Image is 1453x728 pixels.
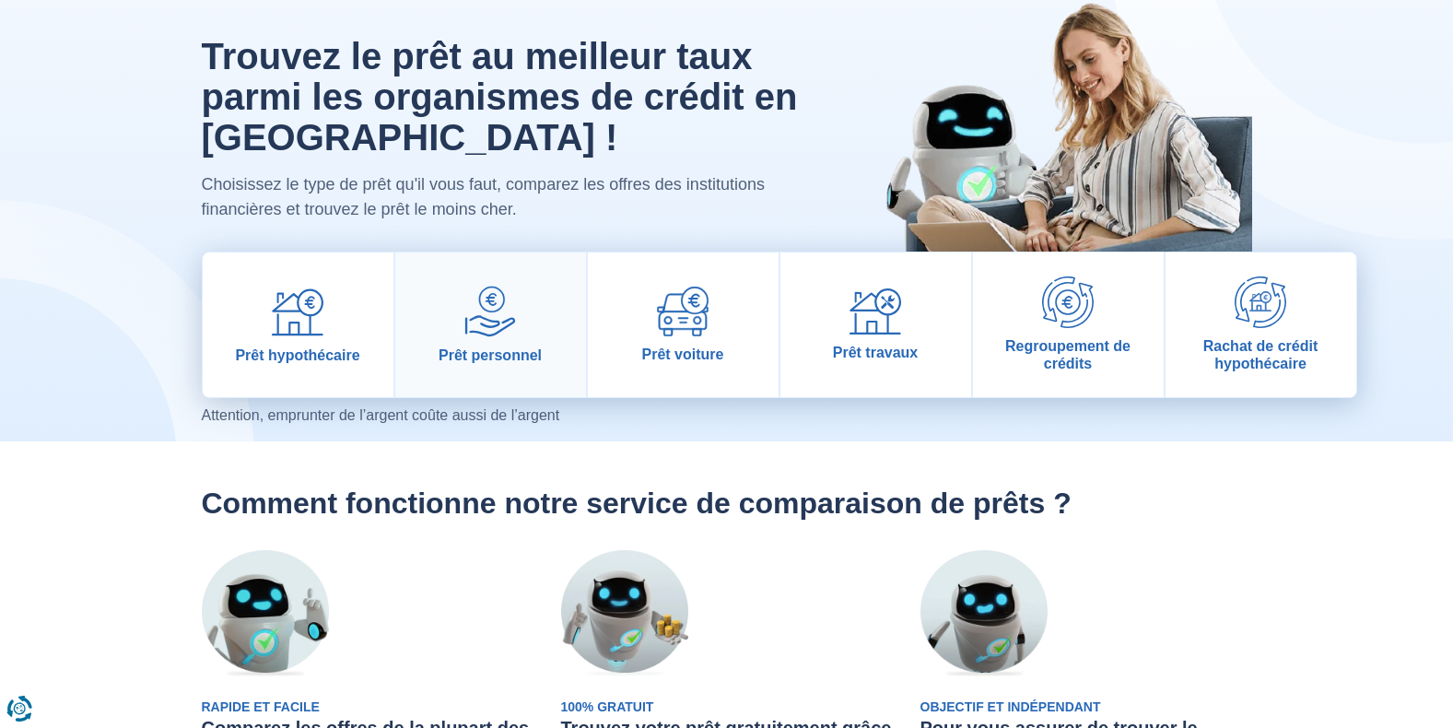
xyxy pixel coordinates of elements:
img: Prêt hypothécaire [272,286,323,337]
span: 100% Gratuit [561,699,654,714]
img: Rapide et Facile [202,550,329,677]
a: Prêt travaux [780,252,971,397]
img: Prêt voiture [657,287,709,336]
img: Objectif et Indépendant [920,550,1048,677]
img: Rachat de crédit hypothécaire [1235,276,1286,328]
h2: Comment fonctionne notre service de comparaison de prêts ? [202,486,1252,521]
p: Choisissez le type de prêt qu'il vous faut, comparez les offres des institutions financières et t... [202,172,803,222]
span: Objectif et Indépendant [920,699,1101,714]
a: Rachat de crédit hypothécaire [1166,252,1356,397]
a: Prêt personnel [395,252,586,397]
img: 100% Gratuit [561,550,688,677]
span: Prêt voiture [642,346,724,363]
span: Prêt personnel [439,346,542,364]
h1: Trouvez le prêt au meilleur taux parmi les organismes de crédit en [GEOGRAPHIC_DATA] ! [202,36,803,158]
a: Regroupement de crédits [973,252,1164,397]
img: Regroupement de crédits [1042,276,1094,328]
span: Rapide et Facile [202,699,320,714]
img: Prêt personnel [464,286,516,337]
a: Prêt voiture [588,252,779,397]
a: Prêt hypothécaire [203,252,393,397]
span: Prêt hypothécaire [235,346,359,364]
span: Rachat de crédit hypothécaire [1173,337,1349,372]
span: Prêt travaux [833,344,919,361]
span: Regroupement de crédits [980,337,1156,372]
img: Prêt travaux [850,288,901,335]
